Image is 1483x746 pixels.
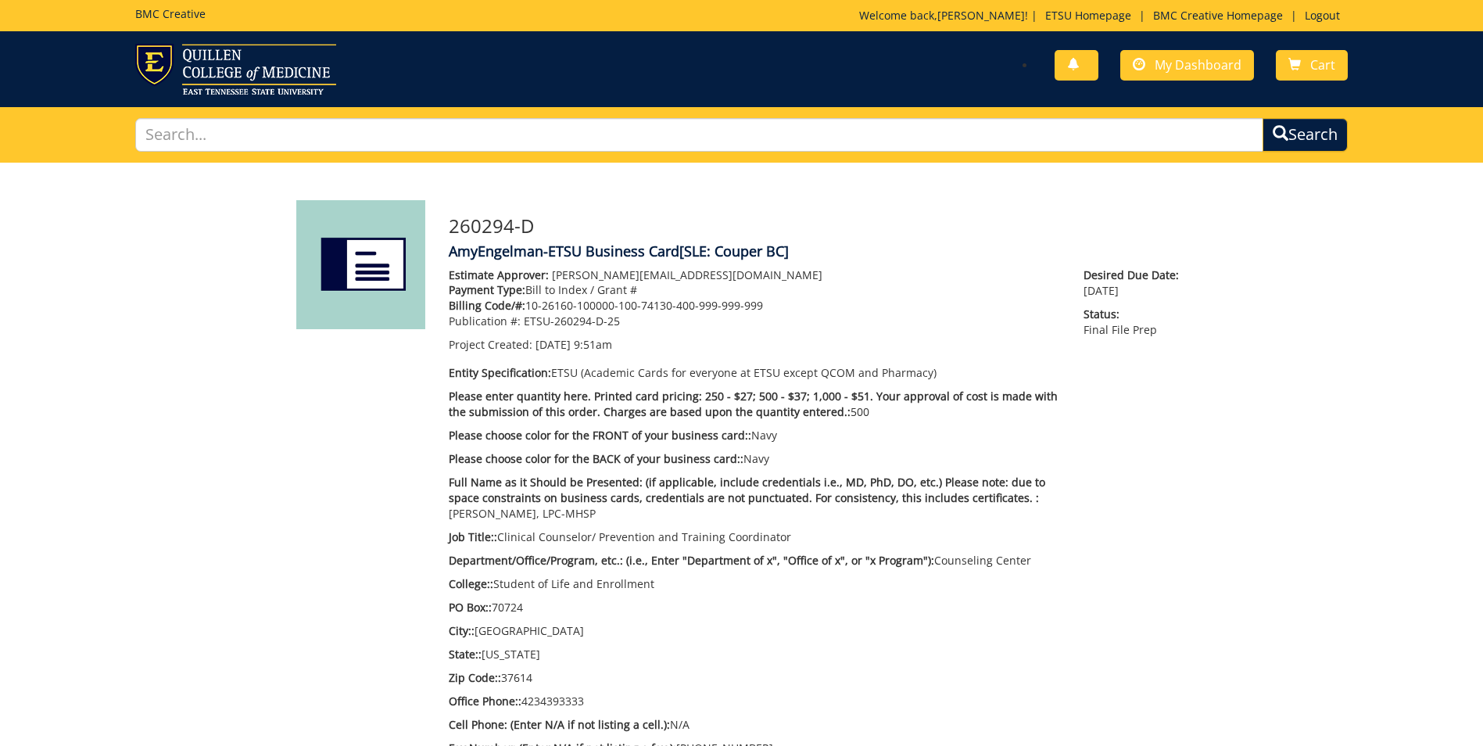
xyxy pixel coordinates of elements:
p: 4234393333 [449,694,1061,709]
p: [GEOGRAPHIC_DATA] [449,623,1061,639]
span: Cell Phone: (Enter N/A if not listing a cell.): [449,717,670,732]
a: ETSU Homepage [1037,8,1139,23]
span: Department/Office/Program, etc.: (i.e., Enter "Department of x", "Office of x", or "x Program"): [449,553,934,568]
span: Desired Due Date: [1084,267,1187,283]
span: Billing Code/#: [449,298,525,313]
p: [DATE] [1084,267,1187,299]
span: Full Name as it Should be Presented: (if applicable, include credentials i.e., MD, PhD, DO, etc.)... [449,475,1045,505]
img: Product featured image [296,200,425,329]
span: ETSU-260294-D-25 [524,314,620,328]
p: ETSU (Academic Cards for everyone at ETSU except QCOM and Pharmacy) [449,365,1061,381]
span: Entity Specification: [449,365,551,380]
p: [US_STATE] [449,647,1061,662]
h4: AmyEngelman-ETSU Business Card [449,244,1187,260]
span: Job Title:: [449,529,497,544]
h3: 260294-D [449,216,1187,236]
p: 37614 [449,670,1061,686]
span: Please choose color for the BACK of your business card:: [449,451,743,466]
span: My Dashboard [1155,56,1241,74]
p: Navy [449,451,1061,467]
span: Estimate Approver: [449,267,549,282]
a: [PERSON_NAME] [937,8,1025,23]
button: Search [1263,118,1348,152]
p: Final File Prep [1084,307,1187,338]
p: [PERSON_NAME][EMAIL_ADDRESS][DOMAIN_NAME] [449,267,1061,283]
span: Cart [1310,56,1335,74]
a: Cart [1276,50,1348,81]
p: N/A [449,717,1061,733]
input: Search... [135,118,1263,152]
h5: BMC Creative [135,8,206,20]
p: Navy [449,428,1061,443]
span: Payment Type: [449,282,525,297]
span: Zip Code:: [449,670,501,685]
p: 10-26160-100000-100-74130-400-999-999-999 [449,298,1061,314]
a: Logout [1297,8,1348,23]
span: [SLE: Couper BC] [679,242,789,260]
p: Clinical Counselor/ Prevention and Training Coordinator [449,529,1061,545]
p: Student of Life and Enrollment [449,576,1061,592]
span: State:: [449,647,482,662]
span: Office Phone:: [449,694,521,708]
p: Welcome back, ! | | | [859,8,1348,23]
span: Please choose color for the FRONT of your business card:: [449,428,751,443]
span: City:: [449,623,475,638]
span: Please enter quantity here. Printed card pricing: 250 - $27; 500 - $37; 1,000 - $51. Your approva... [449,389,1058,419]
a: BMC Creative Homepage [1145,8,1291,23]
a: My Dashboard [1120,50,1254,81]
span: [DATE] 9:51am [536,337,612,352]
p: [PERSON_NAME], LPC-MHSP [449,475,1061,522]
span: Publication #: [449,314,521,328]
span: PO Box:: [449,600,492,615]
p: Bill to Index / Grant # [449,282,1061,298]
span: Project Created: [449,337,532,352]
p: 70724 [449,600,1061,615]
p: Counseling Center [449,553,1061,568]
span: Status: [1084,307,1187,322]
img: ETSU logo [135,44,336,95]
span: College:: [449,576,493,591]
p: 500 [449,389,1061,420]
